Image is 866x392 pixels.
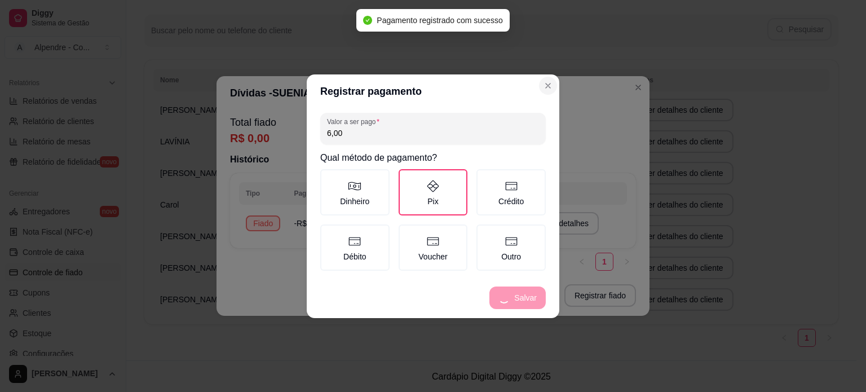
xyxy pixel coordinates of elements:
[539,77,557,95] button: Close
[327,117,383,126] label: Valor a ser pago
[399,169,468,215] label: Pix
[307,74,559,108] header: Registrar pagamento
[320,224,390,271] label: Débito
[476,169,546,215] label: Crédito
[363,16,372,25] span: check-circle
[320,169,390,215] label: Dinheiro
[320,151,546,165] h2: Qual método de pagamento?
[327,127,539,139] input: Valor a ser pago
[476,224,546,271] label: Outro
[399,224,468,271] label: Voucher
[377,16,502,25] span: Pagamento registrado com sucesso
